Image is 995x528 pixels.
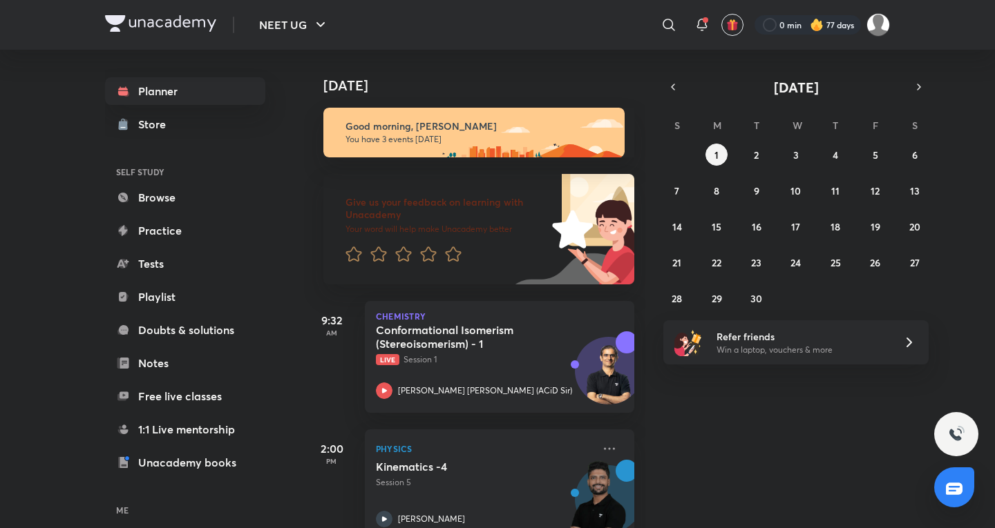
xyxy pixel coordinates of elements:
img: morning [323,108,625,157]
p: Physics [376,440,593,457]
img: Company Logo [105,15,216,32]
button: September 14, 2025 [666,215,688,237]
abbr: September 30, 2025 [750,292,762,305]
abbr: September 28, 2025 [672,292,682,305]
h6: SELF STUDY [105,160,265,184]
button: September 16, 2025 [746,215,768,237]
img: avatar [726,19,739,31]
abbr: Monday [713,119,721,132]
span: Live [376,354,399,365]
button: September 7, 2025 [666,179,688,202]
button: September 20, 2025 [904,215,926,237]
p: Session 1 [376,353,593,366]
button: September 26, 2025 [864,251,887,273]
button: September 21, 2025 [666,251,688,273]
button: September 3, 2025 [785,144,807,166]
abbr: Sunday [674,119,680,132]
button: September 22, 2025 [705,251,728,273]
abbr: September 20, 2025 [909,220,920,233]
h4: [DATE] [323,77,648,94]
span: [DATE] [774,78,819,97]
a: Planner [105,77,265,105]
img: Kushagra Singh [866,13,890,37]
abbr: September 8, 2025 [714,184,719,197]
h5: 9:32 [304,312,359,329]
abbr: September 16, 2025 [752,220,761,233]
button: September 4, 2025 [824,144,846,166]
a: Practice [105,217,265,244]
abbr: Saturday [912,119,918,132]
abbr: September 14, 2025 [672,220,682,233]
p: [PERSON_NAME] [PERSON_NAME] (ACiD Sir) [398,384,572,397]
button: September 25, 2025 [824,251,846,273]
h5: Kinematics -4 [376,460,548,473]
a: Notes [105,349,265,377]
abbr: September 21, 2025 [672,256,681,269]
button: September 30, 2025 [746,287,768,309]
abbr: Thursday [833,119,838,132]
abbr: September 6, 2025 [912,148,918,162]
abbr: September 3, 2025 [793,148,799,162]
button: avatar [721,14,743,36]
button: September 27, 2025 [904,251,926,273]
abbr: September 29, 2025 [712,292,722,305]
abbr: September 5, 2025 [873,148,878,162]
abbr: September 27, 2025 [910,256,920,269]
img: referral [674,329,702,356]
a: Browse [105,184,265,211]
button: September 9, 2025 [746,179,768,202]
a: Free live classes [105,382,265,410]
button: September 24, 2025 [785,251,807,273]
button: September 13, 2025 [904,179,926,202]
button: September 17, 2025 [785,215,807,237]
a: Unacademy books [105,449,265,476]
img: feedback_image [505,174,634,284]
abbr: September 26, 2025 [870,256,880,269]
abbr: September 25, 2025 [831,256,841,269]
button: September 19, 2025 [864,215,887,237]
abbr: September 13, 2025 [910,184,920,197]
abbr: September 22, 2025 [712,256,721,269]
p: Win a laptop, vouchers & more [717,344,887,356]
abbr: September 18, 2025 [831,220,840,233]
abbr: September 10, 2025 [790,184,801,197]
button: September 23, 2025 [746,251,768,273]
p: Session 5 [376,476,593,489]
button: September 5, 2025 [864,144,887,166]
button: September 1, 2025 [705,144,728,166]
p: PM [304,457,359,465]
abbr: Friday [873,119,878,132]
div: Store [138,116,174,133]
a: Doubts & solutions [105,316,265,344]
button: September 29, 2025 [705,287,728,309]
button: September 10, 2025 [785,179,807,202]
button: [DATE] [683,77,909,97]
p: [PERSON_NAME] [398,513,465,525]
button: September 2, 2025 [746,144,768,166]
h5: 2:00 [304,440,359,457]
img: Avatar [576,344,642,411]
abbr: September 9, 2025 [754,184,759,197]
h6: ME [105,498,265,522]
abbr: September 17, 2025 [791,220,800,233]
abbr: September 12, 2025 [871,184,880,197]
button: September 18, 2025 [824,215,846,237]
p: AM [304,329,359,337]
img: streak [810,18,824,32]
abbr: September 1, 2025 [714,148,719,162]
h6: Give us your feedback on learning with Unacademy [345,196,547,221]
a: Store [105,110,265,138]
p: Chemistry [376,312,623,320]
button: September 28, 2025 [666,287,688,309]
p: You have 3 events [DATE] [345,134,612,145]
abbr: September 15, 2025 [712,220,721,233]
abbr: September 11, 2025 [831,184,840,197]
abbr: Tuesday [754,119,759,132]
button: September 6, 2025 [904,144,926,166]
abbr: Wednesday [793,119,802,132]
abbr: September 23, 2025 [751,256,761,269]
button: September 8, 2025 [705,179,728,202]
abbr: September 19, 2025 [871,220,880,233]
abbr: September 4, 2025 [833,148,838,162]
button: September 15, 2025 [705,215,728,237]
